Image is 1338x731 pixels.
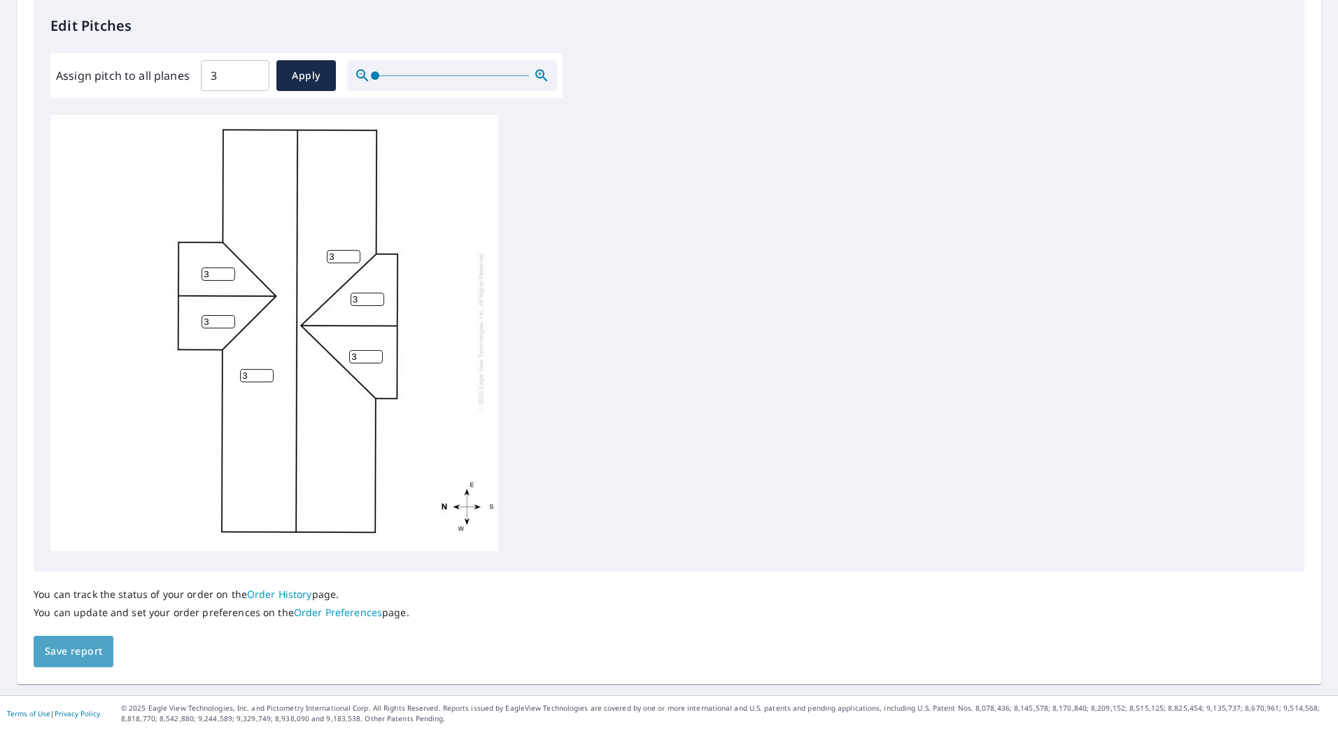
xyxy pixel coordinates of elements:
[55,709,100,718] a: Privacy Policy
[276,60,336,91] button: Apply
[45,643,102,660] span: Save report
[56,67,190,84] label: Assign pitch to all planes
[50,15,1288,36] p: Edit Pitches
[121,703,1331,724] p: © 2025 Eagle View Technologies, Inc. and Pictometry International Corp. All Rights Reserved. Repo...
[294,606,382,619] a: Order Preferences
[34,636,113,667] button: Save report
[34,588,409,601] p: You can track the status of your order on the page.
[7,709,50,718] a: Terms of Use
[288,67,325,85] span: Apply
[7,709,100,718] p: |
[34,606,409,619] p: You can update and set your order preferences on the page.
[247,587,312,601] a: Order History
[201,56,269,95] input: 00.0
